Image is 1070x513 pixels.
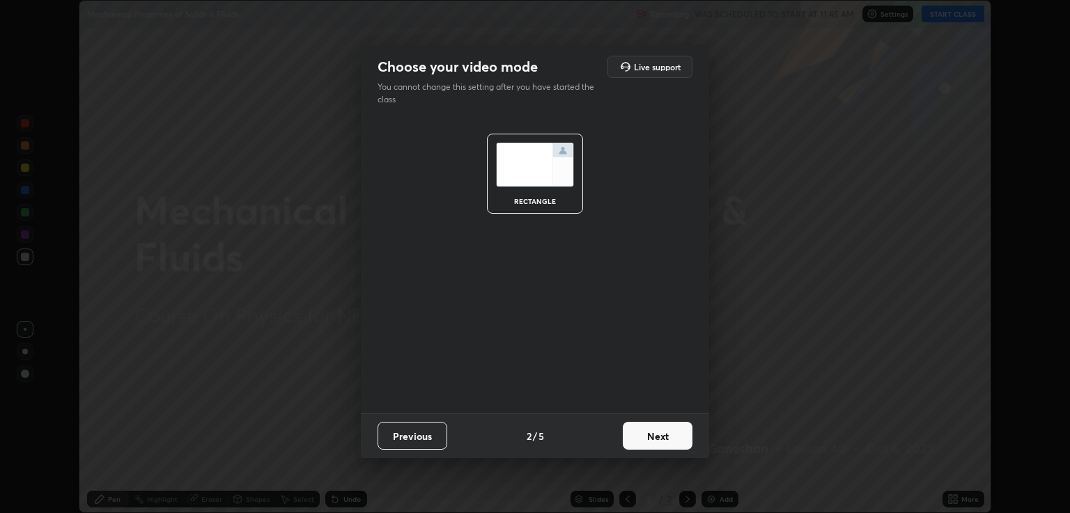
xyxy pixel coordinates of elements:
h2: Choose your video mode [378,58,538,76]
img: normalScreenIcon.ae25ed63.svg [496,143,574,187]
div: rectangle [507,198,563,205]
p: You cannot change this setting after you have started the class [378,81,603,106]
h5: Live support [634,63,681,71]
h4: 2 [527,429,532,443]
button: Previous [378,422,447,450]
h4: 5 [538,429,544,443]
button: Next [623,422,692,450]
h4: / [533,429,537,443]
